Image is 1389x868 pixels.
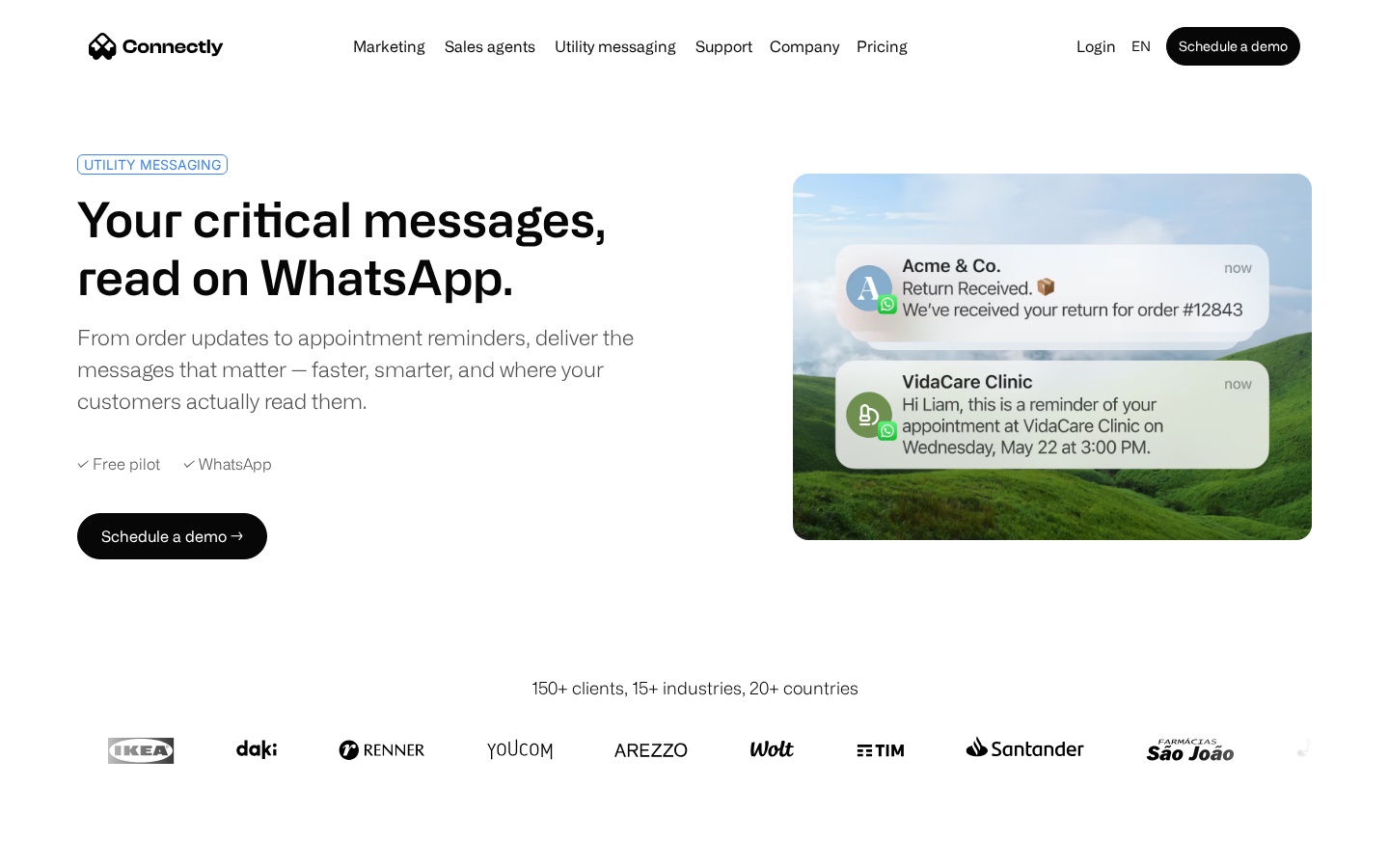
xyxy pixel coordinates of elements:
div: UTILITY MESSAGING [84,157,221,172]
a: Schedule a demo → [77,513,267,559]
a: Marketing [345,39,433,54]
div: 150+ clients, 15+ industries, 20+ countries [531,675,858,701]
a: Pricing [849,39,915,54]
div: ✓ WhatsApp [183,455,272,474]
div: From order updates to appointment reminders, deliver the messages that matter — faster, smarter, ... [77,321,687,417]
div: en [1131,33,1151,60]
a: Utility messaging [547,39,684,54]
a: Login [1069,33,1124,60]
a: Sales agents [437,39,543,54]
a: Support [688,39,760,54]
a: Schedule a demo [1166,27,1300,66]
div: Company [770,33,839,60]
aside: Language selected: English [19,832,116,861]
div: ✓ Free pilot [77,455,160,474]
h1: Your critical messages, read on WhatsApp. [77,190,687,306]
ul: Language list [39,834,116,861]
